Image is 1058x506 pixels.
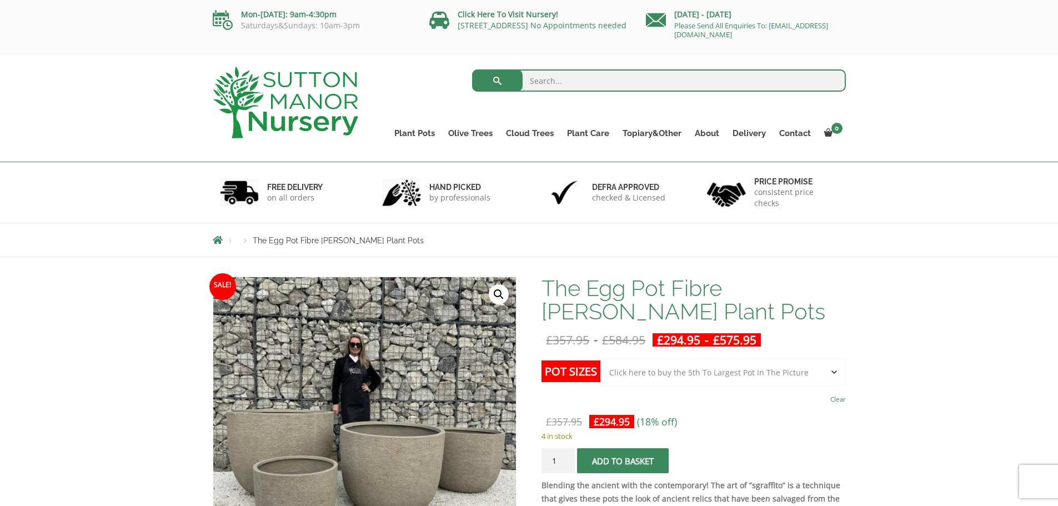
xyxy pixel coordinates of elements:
[831,123,843,134] span: 0
[209,273,236,300] span: Sale!
[489,284,509,304] a: View full-screen image gallery
[713,332,720,348] span: £
[429,182,490,192] h6: hand picked
[602,332,609,348] span: £
[707,176,746,209] img: 4.jpg
[830,392,846,407] a: Clear options
[472,69,846,92] input: Search...
[653,333,761,347] ins: -
[592,192,665,203] p: checked & Licensed
[713,332,756,348] bdi: 575.95
[754,187,839,209] p: consistent price checks
[458,9,558,19] a: Click Here To Visit Nursery!
[546,415,582,428] bdi: 357.95
[213,67,358,138] img: logo
[458,20,626,31] a: [STREET_ADDRESS] No Appointments needed
[616,126,688,141] a: Topiary&Other
[541,448,575,473] input: Product quantity
[754,177,839,187] h6: Price promise
[213,8,413,21] p: Mon-[DATE]: 9am-4:30pm
[560,126,616,141] a: Plant Care
[646,8,846,21] p: [DATE] - [DATE]
[541,360,600,382] label: Pot Sizes
[213,236,846,244] nav: Breadcrumbs
[546,332,553,348] span: £
[818,126,846,141] a: 0
[594,415,599,428] span: £
[592,182,665,192] h6: Defra approved
[545,178,584,207] img: 3.jpg
[220,178,259,207] img: 1.jpg
[726,126,773,141] a: Delivery
[594,415,630,428] bdi: 294.95
[267,182,323,192] h6: FREE DELIVERY
[541,333,650,347] del: -
[602,332,645,348] bdi: 584.95
[657,332,664,348] span: £
[442,126,499,141] a: Olive Trees
[499,126,560,141] a: Cloud Trees
[688,126,726,141] a: About
[773,126,818,141] a: Contact
[541,277,845,323] h1: The Egg Pot Fibre [PERSON_NAME] Plant Pots
[657,332,700,348] bdi: 294.95
[546,332,589,348] bdi: 357.95
[388,126,442,141] a: Plant Pots
[253,236,424,245] span: The Egg Pot Fibre [PERSON_NAME] Plant Pots
[267,192,323,203] p: on all orders
[637,415,677,428] span: (18% off)
[577,448,669,473] button: Add to basket
[546,415,551,428] span: £
[213,21,413,30] p: Saturdays&Sundays: 10am-3pm
[541,429,845,443] p: 4 in stock
[674,21,828,39] a: Please Send All Enquiries To: [EMAIL_ADDRESS][DOMAIN_NAME]
[429,192,490,203] p: by professionals
[382,178,421,207] img: 2.jpg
